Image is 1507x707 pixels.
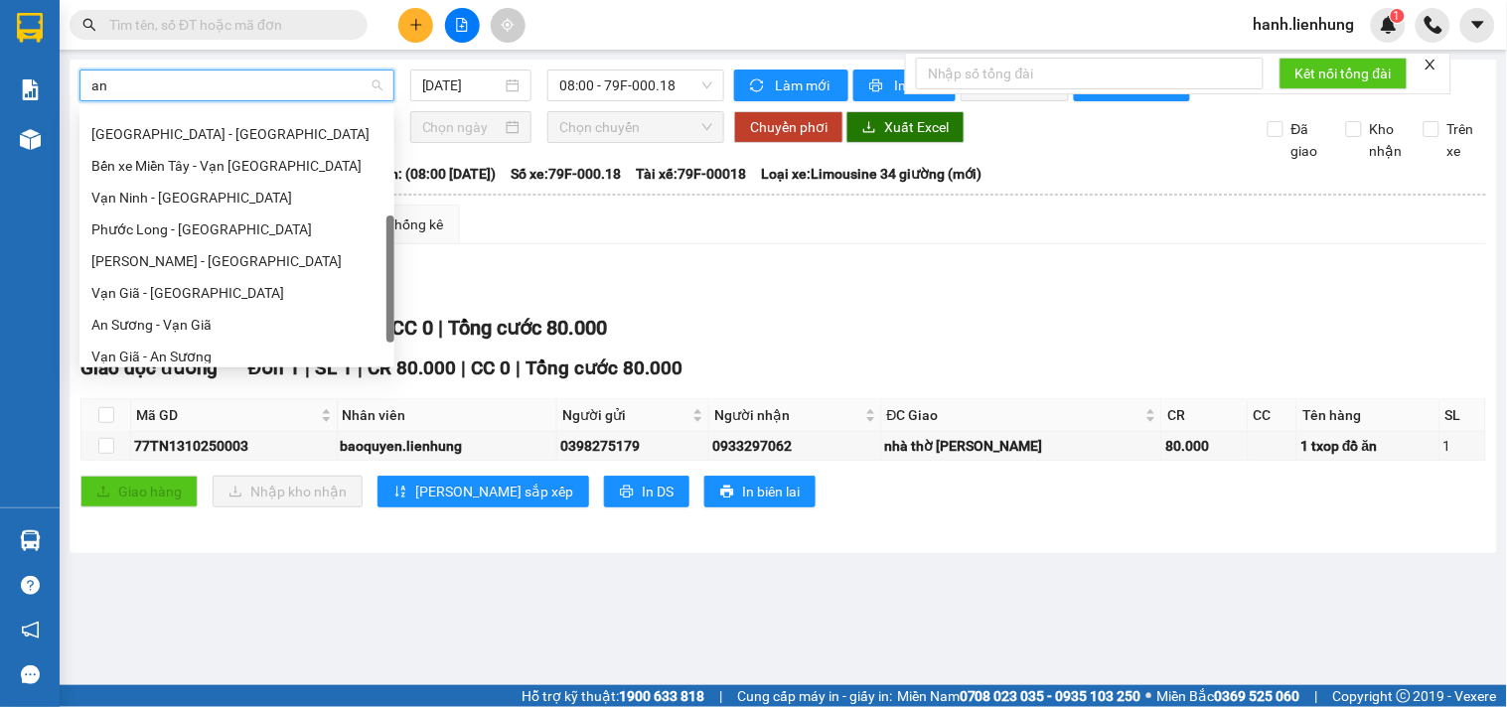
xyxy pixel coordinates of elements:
[358,356,363,379] span: |
[80,476,198,507] button: uploadGiao hàng
[91,187,382,209] div: Vạn Ninh - [GEOGRAPHIC_DATA]
[1443,435,1482,457] div: 1
[1425,16,1442,34] img: phone-icon
[734,70,848,101] button: syncLàm mới
[91,282,382,304] div: Vạn Giã - [GEOGRAPHIC_DATA]
[1315,685,1318,707] span: |
[448,316,607,340] span: Tổng cước 80.000
[559,112,712,142] span: Chọn chuyến
[1397,689,1411,703] span: copyright
[742,481,800,502] span: In biên lai
[1283,118,1331,162] span: Đã giao
[1295,63,1392,84] span: Kết nối tổng đài
[80,356,219,379] span: Giao dọc đường
[719,685,722,707] span: |
[846,111,965,143] button: downloadXuất Excel
[79,309,394,341] div: An Sương - Vạn Giã
[79,182,394,213] div: Vạn Ninh - Phước Long
[455,18,469,32] span: file-add
[79,277,394,309] div: Vạn Giã - Kiên Giang
[79,341,394,372] div: Vạn Giã - An Sương
[131,432,338,461] td: 77TN1310250003
[1157,685,1300,707] span: Miền Bắc
[422,74,503,96] input: 13/10/2025
[916,58,1264,89] input: Nhập số tổng đài
[79,213,394,245] div: Phước Long - Vạn Ninh
[109,14,344,36] input: Tìm tên, số ĐT hoặc mã đơn
[862,120,876,136] span: download
[134,435,334,457] div: 77TN1310250003
[21,665,40,684] span: message
[341,435,553,457] div: baoquyen.lienhung
[248,356,301,379] span: Đơn 1
[897,685,1141,707] span: Miền Nam
[136,404,317,426] span: Mã GD
[21,621,40,639] span: notification
[377,476,589,507] button: sort-ascending[PERSON_NAME] sắp xếp
[604,476,689,507] button: printerIn DS
[1165,435,1245,457] div: 80.000
[501,18,515,32] span: aim
[415,481,573,502] span: [PERSON_NAME] sắp xếp
[491,8,526,43] button: aim
[737,685,892,707] span: Cung cấp máy in - giấy in:
[1300,435,1436,457] div: 1 txop đồ ăn
[21,576,40,595] span: question-circle
[1215,688,1300,704] strong: 0369 525 060
[422,116,503,138] input: Chọn ngày
[712,435,878,457] div: 0933297062
[409,18,423,32] span: plus
[368,356,456,379] span: CR 80.000
[1394,9,1401,23] span: 1
[20,530,41,551] img: warehouse-icon
[91,155,382,177] div: Bến xe Miền Tây - Vạn [GEOGRAPHIC_DATA]
[438,316,443,340] span: |
[1146,692,1152,700] span: ⚪️
[351,163,496,185] span: Chuyến: (08:00 [DATE])
[620,485,634,500] span: printer
[471,356,511,379] span: CC 0
[1391,9,1405,23] sup: 1
[79,118,394,150] div: Nha Trang - Quận 5
[393,485,407,500] span: sort-ascending
[386,213,443,235] div: Thống kê
[79,150,394,182] div: Bến xe Miền Tây - Vạn Giã
[91,314,382,336] div: An Sương - Vạn Giã
[1460,8,1495,43] button: caret-down
[445,8,480,43] button: file-add
[853,70,956,101] button: printerIn phơi
[91,250,382,272] div: [PERSON_NAME] - [GEOGRAPHIC_DATA]
[91,218,382,240] div: Phước Long - [GEOGRAPHIC_DATA]
[636,163,746,185] span: Tài xế: 79F-00018
[619,688,704,704] strong: 1900 633 818
[1249,399,1297,432] th: CC
[516,356,521,379] span: |
[1162,399,1249,432] th: CR
[526,356,682,379] span: Tổng cước 80.000
[714,404,861,426] span: Người nhận
[82,18,96,32] span: search
[391,316,433,340] span: CC 0
[91,123,382,145] div: [GEOGRAPHIC_DATA] - [GEOGRAPHIC_DATA]
[559,71,712,100] span: 08:00 - 79F-000.18
[91,346,382,367] div: Vạn Giã - An Sương
[398,8,433,43] button: plus
[1362,118,1411,162] span: Kho nhận
[1297,399,1440,432] th: Tên hàng
[338,399,557,432] th: Nhân viên
[560,435,705,457] div: 0398275179
[305,356,310,379] span: |
[1440,399,1486,432] th: SL
[775,74,832,96] span: Làm mới
[642,481,674,502] span: In DS
[761,163,982,185] span: Loại xe: Limousine 34 giường (mới)
[562,404,688,426] span: Người gửi
[884,116,949,138] span: Xuất Excel
[704,476,816,507] button: printerIn biên lai
[720,485,734,500] span: printer
[522,685,704,707] span: Hỗ trợ kỹ thuật:
[315,356,353,379] span: SL 1
[20,129,41,150] img: warehouse-icon
[1469,16,1487,34] span: caret-down
[734,111,843,143] button: Chuyển phơi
